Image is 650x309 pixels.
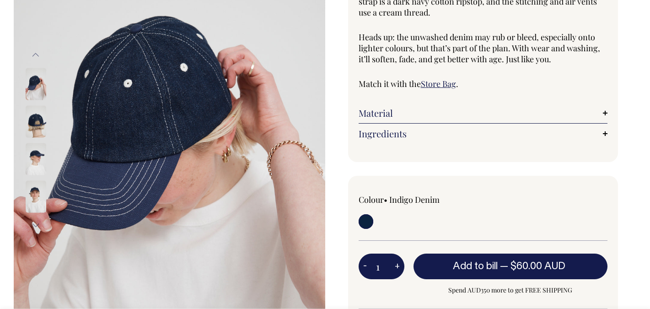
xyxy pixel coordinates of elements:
[359,32,600,65] span: Heads up: the unwashed denim may rub or bleed, especially onto lighter colours, but that’s part o...
[359,257,371,276] button: -
[359,194,458,205] div: Colour
[29,215,43,236] button: Next
[359,108,608,119] a: Material
[414,285,608,296] span: Spend AUD350 more to get FREE SHIPPING
[26,105,46,137] img: Store Cap
[26,143,46,175] img: Store Cap
[26,180,46,212] img: Store Cap
[26,68,46,100] img: Store Cap
[414,254,608,279] button: Add to bill —$60.00 AUD
[500,262,568,271] span: —
[510,262,565,271] span: $60.00 AUD
[384,194,387,205] span: •
[359,128,608,139] a: Ingredients
[359,78,458,89] span: Match it with the .
[390,257,404,276] button: +
[29,45,43,65] button: Previous
[389,194,440,205] label: Indigo Denim
[453,262,498,271] span: Add to bill
[421,78,456,89] a: Store Bag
